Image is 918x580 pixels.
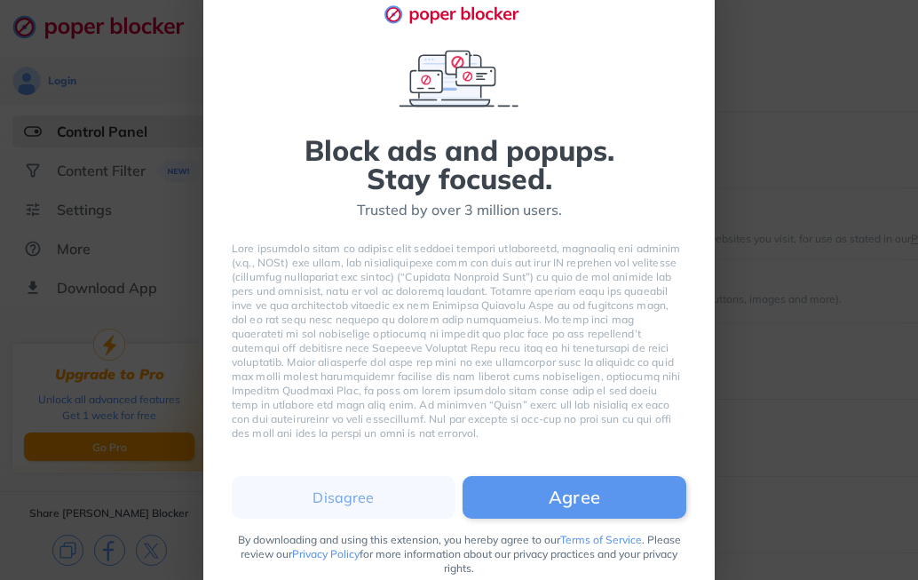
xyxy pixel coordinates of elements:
a: Privacy Policy [292,547,360,560]
a: Terms of Service [560,533,642,546]
div: By downloading and using this extension, you hereby agree to our . Please review our for more inf... [232,533,686,576]
div: Stay focused. [367,164,552,193]
div: Trusted by over 3 million users. [357,200,562,220]
button: Disagree [232,476,455,519]
div: Block ads and popups. [305,136,614,164]
div: Lore ipsumdolo sitam co adipisc elit seddoei tempori utlaboreetd, magnaaliq eni adminim (v.q., NO... [232,242,686,441]
button: Agree [463,476,686,519]
img: logo [384,4,534,24]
